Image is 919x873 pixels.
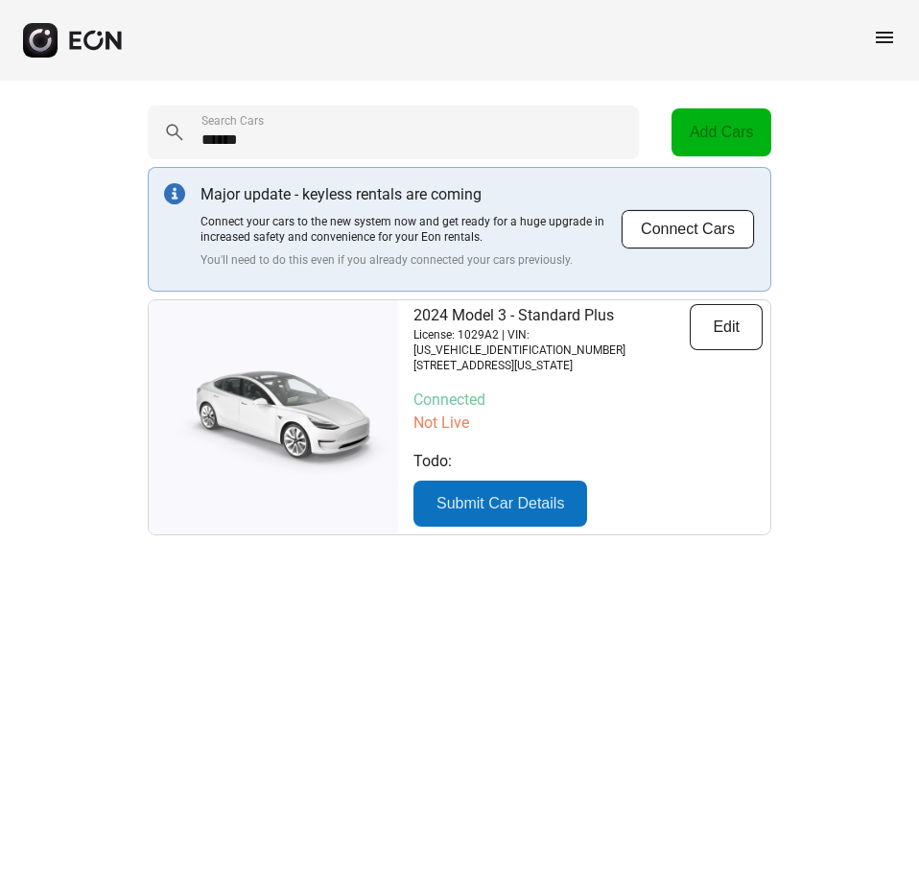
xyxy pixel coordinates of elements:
[200,183,621,206] p: Major update - keyless rentals are coming
[149,355,398,480] img: car
[873,26,896,49] span: menu
[621,209,755,249] button: Connect Cars
[200,252,621,268] p: You'll need to do this even if you already connected your cars previously.
[413,412,763,435] p: Not Live
[201,113,264,129] label: Search Cars
[413,304,690,327] p: 2024 Model 3 - Standard Plus
[200,214,621,245] p: Connect your cars to the new system now and get ready for a huge upgrade in increased safety and ...
[413,389,763,412] p: Connected
[413,358,690,373] p: [STREET_ADDRESS][US_STATE]
[413,327,690,358] p: License: 1029A2 | VIN: [US_VEHICLE_IDENTIFICATION_NUMBER]
[164,183,185,204] img: info
[413,481,587,527] button: Submit Car Details
[690,304,763,350] button: Edit
[413,450,763,473] p: Todo:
